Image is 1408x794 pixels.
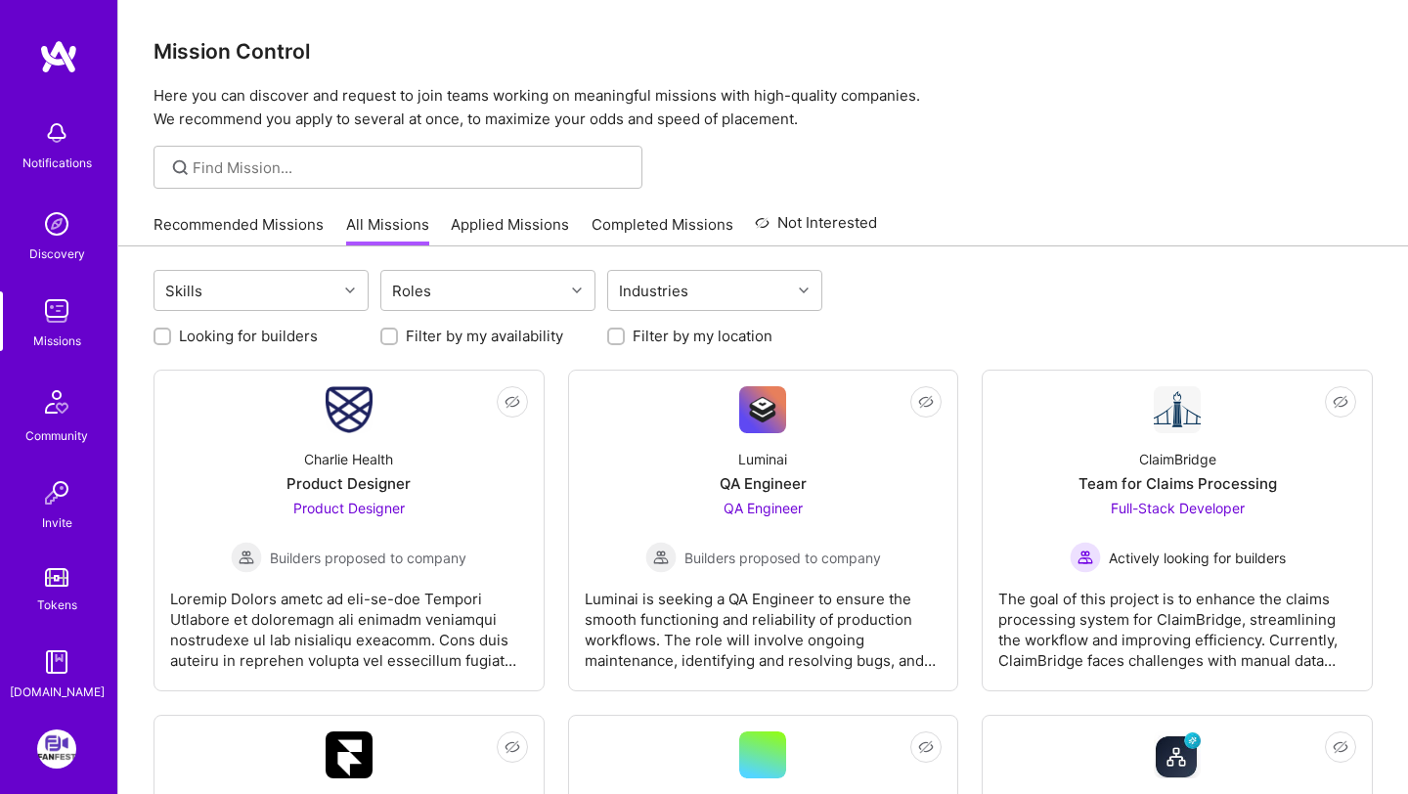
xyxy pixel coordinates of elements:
[1333,394,1348,410] i: icon EyeClosed
[1070,542,1101,573] img: Actively looking for builders
[1154,386,1201,433] img: Company Logo
[998,573,1356,671] div: The goal of this project is to enhance the claims processing system for ClaimBridge, streamlining...
[170,573,528,671] div: Loremip Dolors ametc ad eli-se-doe Tempori Utlabore et doloremagn ali enimadm veniamqui nostrudex...
[37,729,76,769] img: FanFest: Media Engagement Platform
[231,542,262,573] img: Builders proposed to company
[270,548,466,568] span: Builders proposed to company
[29,243,85,264] div: Discovery
[154,84,1373,131] p: Here you can discover and request to join teams working on meaningful missions with high-quality ...
[304,449,393,469] div: Charlie Health
[755,211,877,246] a: Not Interested
[326,386,373,433] img: Company Logo
[1109,548,1286,568] span: Actively looking for builders
[45,568,68,587] img: tokens
[918,739,934,755] i: icon EyeClosed
[286,473,411,494] div: Product Designer
[724,500,803,516] span: QA Engineer
[25,425,88,446] div: Community
[1078,473,1277,494] div: Team for Claims Processing
[1154,731,1201,778] img: Company Logo
[37,642,76,682] img: guide book
[154,214,324,246] a: Recommended Missions
[193,157,628,178] input: Find Mission...
[739,386,786,433] img: Company Logo
[42,512,72,533] div: Invite
[154,39,1373,64] h3: Mission Control
[387,277,436,305] div: Roles
[169,156,192,179] i: icon SearchGrey
[998,386,1356,675] a: Company LogoClaimBridgeTeam for Claims ProcessingFull-Stack Developer Actively looking for builde...
[738,449,787,469] div: Luminai
[799,286,809,295] i: icon Chevron
[1333,739,1348,755] i: icon EyeClosed
[645,542,677,573] img: Builders proposed to company
[1139,449,1216,469] div: ClaimBridge
[1111,500,1245,516] span: Full-Stack Developer
[32,729,81,769] a: FanFest: Media Engagement Platform
[720,473,807,494] div: QA Engineer
[170,386,528,675] a: Company LogoCharlie HealthProduct DesignerProduct Designer Builders proposed to companyBuilders p...
[345,286,355,295] i: icon Chevron
[346,214,429,246] a: All Missions
[22,153,92,173] div: Notifications
[451,214,569,246] a: Applied Missions
[572,286,582,295] i: icon Chevron
[33,378,80,425] img: Community
[614,277,693,305] div: Industries
[37,204,76,243] img: discovery
[592,214,733,246] a: Completed Missions
[406,326,563,346] label: Filter by my availability
[160,277,207,305] div: Skills
[33,331,81,351] div: Missions
[918,394,934,410] i: icon EyeClosed
[293,500,405,516] span: Product Designer
[37,113,76,153] img: bell
[633,326,772,346] label: Filter by my location
[10,682,105,702] div: [DOMAIN_NAME]
[37,473,76,512] img: Invite
[585,386,943,675] a: Company LogoLuminaiQA EngineerQA Engineer Builders proposed to companyBuilders proposed to compan...
[326,731,373,778] img: Company Logo
[505,394,520,410] i: icon EyeClosed
[37,291,76,331] img: teamwork
[684,548,881,568] span: Builders proposed to company
[505,739,520,755] i: icon EyeClosed
[179,326,318,346] label: Looking for builders
[585,573,943,671] div: Luminai is seeking a QA Engineer to ensure the smooth functioning and reliability of production w...
[37,595,77,615] div: Tokens
[39,39,78,74] img: logo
